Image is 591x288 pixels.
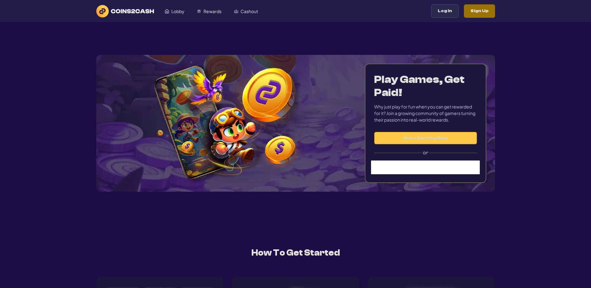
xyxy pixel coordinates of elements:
[234,9,238,13] img: Cashout
[96,5,154,17] img: logo text
[203,9,222,13] span: Rewards
[191,5,228,17] a: Rewards
[431,4,459,18] button: Log In
[165,9,169,13] img: Lobby
[241,9,258,13] span: Cashout
[228,5,264,17] a: Cashout
[374,103,477,123] div: Why just play for fun when you can get rewarded for it? Join a growing community of gamers turnin...
[374,132,477,144] button: Start Earning Now
[371,161,480,174] iframe: Sign in with Google Button
[96,246,495,259] h2: How To Get Started
[464,4,495,18] button: Sign Up
[171,9,184,13] span: Lobby
[197,9,201,13] img: Rewards
[374,144,477,161] label: or
[159,5,191,17] a: Lobby
[374,73,477,99] h1: Play Games, Get Paid!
